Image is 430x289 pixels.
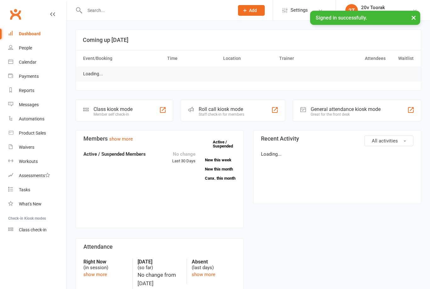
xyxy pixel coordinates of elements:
input: Search... [83,6,230,15]
a: What's New [8,197,66,211]
p: Loading... [261,150,413,158]
a: Reports [8,84,66,98]
strong: Absent [192,259,236,265]
div: Reports [19,88,34,93]
div: Assessments [19,173,50,178]
div: General attendance kiosk mode [311,106,381,112]
a: Clubworx [8,6,23,22]
div: What's New [19,201,42,206]
th: Waitlist [388,50,416,66]
a: show more [109,136,133,142]
div: Great for the front desk [311,112,381,117]
div: People [19,45,32,50]
div: No change from [DATE] [138,271,182,288]
div: Roll call kiosk mode [199,106,244,112]
div: Payments [19,74,39,79]
div: Class check-in [19,227,47,232]
a: Canx. this month [205,176,236,180]
span: Settings [291,3,308,17]
h3: Recent Activity [261,136,413,142]
div: Class kiosk mode [93,106,133,112]
div: Automations [19,116,44,121]
strong: [DATE] [138,259,182,265]
a: Dashboard [8,27,66,41]
div: (in session) [83,259,128,271]
td: Loading... [80,66,106,81]
div: Product Sales [19,130,46,136]
a: New this week [205,158,236,162]
span: Add [249,8,257,13]
span: Signed in successfully. [316,15,367,21]
th: Event/Booking [80,50,164,66]
div: 2T [345,4,358,17]
a: People [8,41,66,55]
a: Messages [8,98,66,112]
a: Payments [8,69,66,84]
div: Messages [19,102,39,107]
a: Class kiosk mode [8,223,66,237]
a: Assessments [8,169,66,183]
div: Dashboard [19,31,41,36]
div: Last 30 Days [172,150,195,165]
strong: Right Now [83,259,128,265]
a: New this month [205,167,236,171]
button: Add [238,5,265,16]
a: Automations [8,112,66,126]
div: 20v Toorak [361,10,385,16]
button: All activities [365,136,413,146]
th: Time [164,50,220,66]
div: 20v Toorak [361,5,385,10]
th: Attendees [332,50,388,66]
a: Waivers [8,140,66,154]
a: show more [192,272,215,277]
div: Staff check-in for members [199,112,244,117]
button: × [408,11,419,24]
div: Member self check-in [93,112,133,117]
div: Waivers [19,145,34,150]
a: show more [83,272,107,277]
div: No change [172,150,195,158]
div: (last days) [192,259,236,271]
strong: Active / Suspended Members [83,151,146,157]
div: Workouts [19,159,38,164]
h3: Attendance [83,244,236,250]
h3: Coming up [DATE] [83,37,414,43]
a: Active / Suspended [213,135,240,153]
div: (so far) [138,259,182,271]
a: Calendar [8,55,66,69]
span: All activities [372,138,398,144]
a: Workouts [8,154,66,169]
div: Calendar [19,60,37,65]
th: Trainer [276,50,332,66]
th: Location [220,50,276,66]
a: Tasks [8,183,66,197]
div: Tasks [19,187,30,192]
h3: Members [83,136,236,142]
a: Product Sales [8,126,66,140]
